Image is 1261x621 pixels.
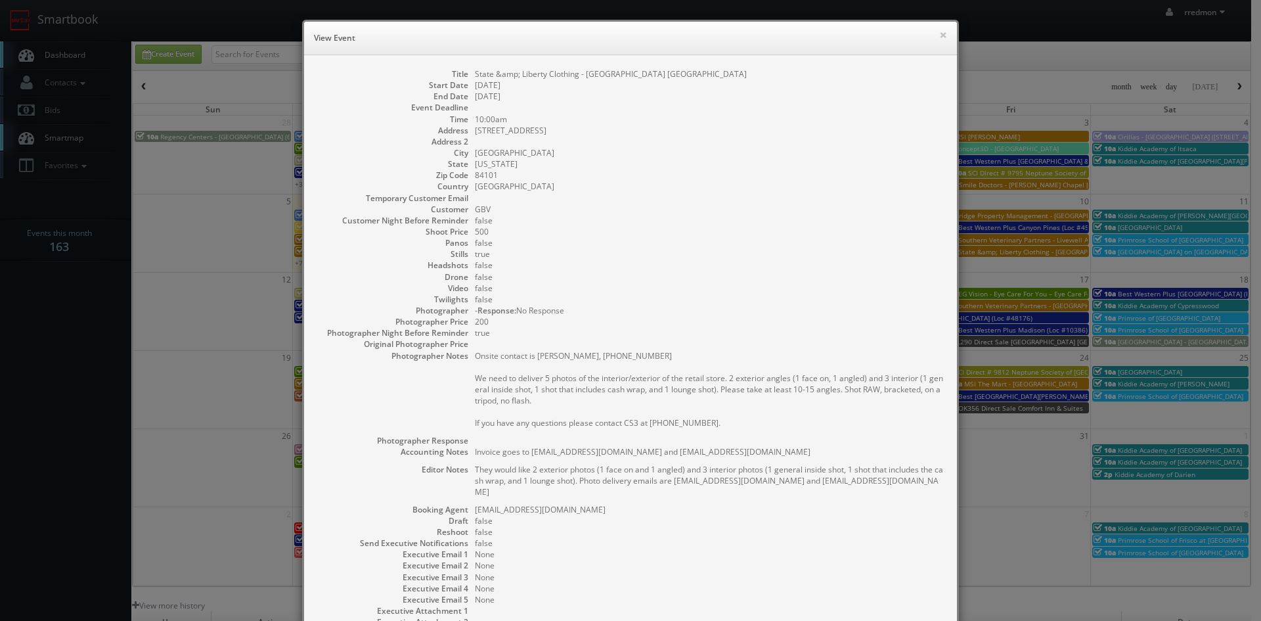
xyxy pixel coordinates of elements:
dt: Executive Email 1 [317,549,468,560]
dd: 84101 [475,170,944,181]
dd: false [475,294,944,305]
dt: Executive Email 4 [317,583,468,594]
dt: Event Deadline [317,102,468,113]
dt: Customer [317,204,468,215]
dd: None [475,549,944,560]
dd: None [475,594,944,605]
b: Response: [477,305,516,316]
dd: false [475,237,944,248]
dt: Original Photographer Price [317,338,468,350]
button: × [939,30,947,39]
dt: Editor Notes [317,464,468,475]
pre: Invoice goes to [EMAIL_ADDRESS][DOMAIN_NAME] and [EMAIL_ADDRESS][DOMAIN_NAME] [475,446,944,457]
dd: [STREET_ADDRESS] [475,125,944,136]
dd: [US_STATE] [475,158,944,170]
dd: false [475,538,944,549]
dd: [DATE] [475,91,944,102]
dd: false [475,215,944,226]
dd: true [475,248,944,260]
dt: Photographer [317,305,468,316]
dd: 10:00am [475,114,944,125]
dt: Executive Email 3 [317,572,468,583]
dt: End Date [317,91,468,102]
pre: Onsite contact is [PERSON_NAME], [PHONE_NUMBER] We need to deliver 5 photos of the interior/exter... [475,350,944,428]
dt: Send Executive Notifications [317,538,468,549]
dt: Start Date [317,80,468,91]
dt: Executive Email 5 [317,594,468,605]
dd: None [475,583,944,594]
dd: - No Response [475,305,944,316]
dt: Photographer Response [317,435,468,446]
dd: [GEOGRAPHIC_DATA] [475,181,944,192]
dt: Title [317,68,468,80]
dt: Photographer Night Before Reminder [317,327,468,338]
dd: [GEOGRAPHIC_DATA] [475,147,944,158]
dt: Photographer Price [317,316,468,327]
dd: State &amp; Liberty Clothing - [GEOGRAPHIC_DATA] [GEOGRAPHIC_DATA] [475,68,944,80]
dt: Address [317,125,468,136]
dt: City [317,147,468,158]
dd: false [475,271,944,283]
dt: Reshoot [317,526,468,538]
dd: None [475,572,944,583]
dd: None [475,560,944,571]
dt: Address 2 [317,136,468,147]
dt: Stills [317,248,468,260]
dd: GBV [475,204,944,215]
dt: Headshots [317,260,468,271]
dd: false [475,283,944,294]
dd: 200 [475,316,944,327]
dt: Booking Agent [317,504,468,515]
dt: Draft [317,515,468,526]
dt: Accounting Notes [317,446,468,457]
dt: Video [317,283,468,294]
dt: Customer Night Before Reminder [317,215,468,226]
dd: [EMAIL_ADDRESS][DOMAIN_NAME] [475,504,944,515]
dd: [DATE] [475,80,944,91]
dd: 500 [475,226,944,237]
dt: Drone [317,271,468,283]
dt: State [317,158,468,170]
dt: Executive Attachment 1 [317,605,468,616]
dt: Shoot Price [317,226,468,237]
dd: true [475,327,944,338]
h6: View Event [314,32,947,45]
dd: false [475,515,944,526]
dd: false [475,260,944,271]
dt: Panos [317,237,468,248]
dt: Executive Email 2 [317,560,468,571]
dd: false [475,526,944,538]
dt: Twilights [317,294,468,305]
dt: Temporary Customer Email [317,193,468,204]
dt: Time [317,114,468,125]
dt: Photographer Notes [317,350,468,361]
dt: Country [317,181,468,192]
dt: Zip Code [317,170,468,181]
pre: They would like 2 exterior photos (1 face on and 1 angled) and 3 interior photos (1 general insid... [475,464,944,497]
